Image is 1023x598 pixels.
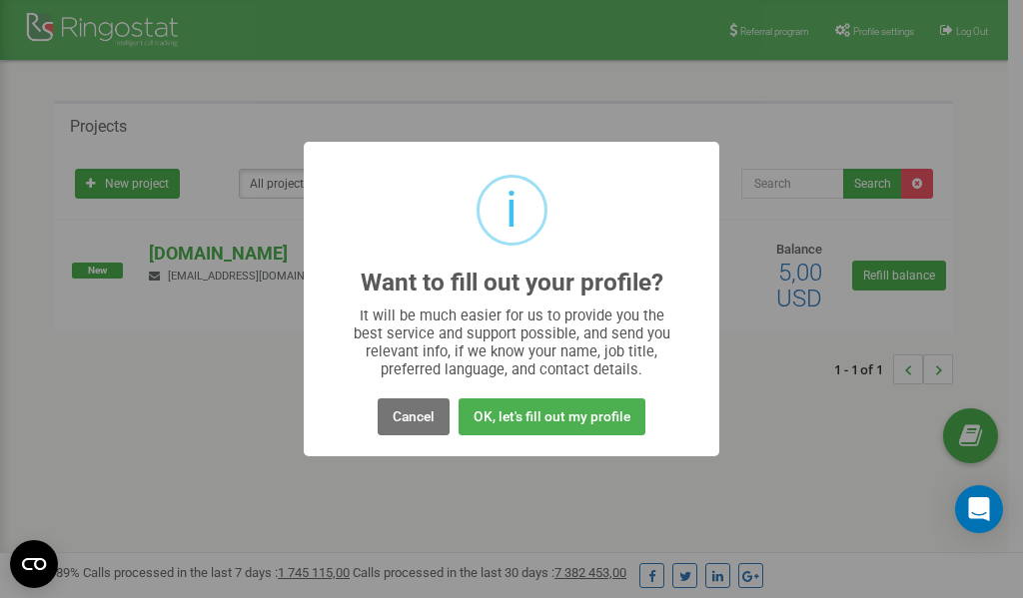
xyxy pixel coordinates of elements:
button: Cancel [378,398,450,435]
h2: Want to fill out your profile? [361,270,663,297]
div: It will be much easier for us to provide you the best service and support possible, and send you ... [344,306,680,378]
div: Open Intercom Messenger [955,485,1003,533]
div: i [506,178,517,243]
button: Open CMP widget [10,540,58,588]
button: OK, let's fill out my profile [459,398,645,435]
